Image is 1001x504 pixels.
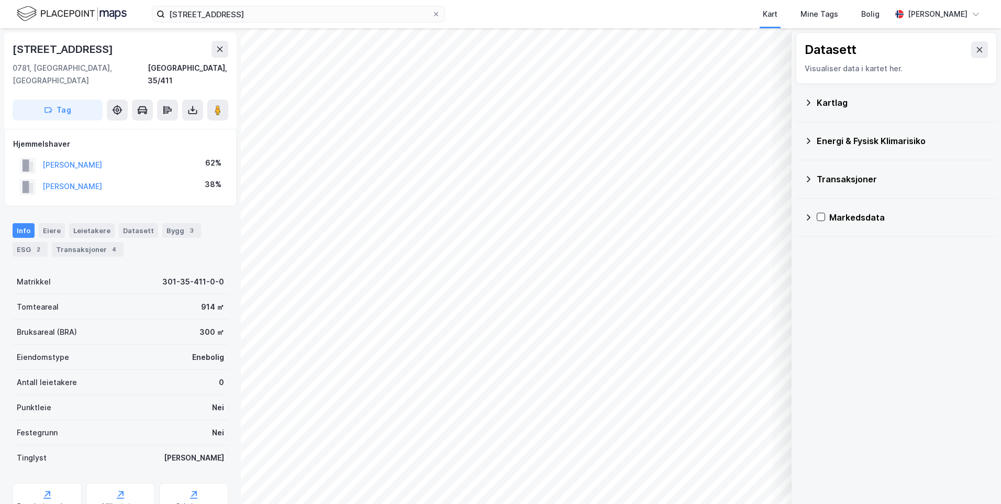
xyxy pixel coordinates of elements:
div: Leietakere [69,223,115,238]
div: Punktleie [17,401,51,414]
div: Eiere [39,223,65,238]
div: 914 ㎡ [201,301,224,313]
div: Transaksjoner [52,242,124,257]
input: Søk på adresse, matrikkel, gårdeiere, leietakere eller personer [165,6,432,22]
div: 38% [205,178,221,191]
div: 300 ㎡ [199,326,224,338]
div: Enebolig [192,351,224,364]
div: Nei [212,426,224,439]
div: 0781, [GEOGRAPHIC_DATA], [GEOGRAPHIC_DATA] [13,62,148,87]
img: logo.f888ab2527a4732fd821a326f86c7f29.svg [17,5,127,23]
div: 4 [109,244,119,255]
div: [STREET_ADDRESS] [13,41,115,58]
div: Antall leietakere [17,376,77,389]
div: Eiendomstype [17,351,69,364]
div: Datasett [805,41,857,58]
div: Kontrollprogram for chat [949,454,1001,504]
div: ESG [13,242,48,257]
div: 3 [186,225,197,236]
div: 62% [205,157,221,169]
div: [PERSON_NAME] [164,452,224,464]
div: Matrikkel [17,276,51,288]
div: Mine Tags [800,8,838,20]
div: Bolig [861,8,880,20]
button: Tag [13,100,103,120]
div: Tinglyst [17,452,47,464]
div: Festegrunn [17,426,58,439]
div: Transaksjoner [817,173,988,185]
div: 2 [33,244,43,255]
div: Kart [763,8,777,20]
div: Hjemmelshaver [13,138,228,150]
div: Visualiser data i kartet her. [805,62,988,75]
div: Datasett [119,223,158,238]
div: Markedsdata [829,211,988,224]
div: 301-35-411-0-0 [162,276,224,288]
div: [GEOGRAPHIC_DATA], 35/411 [148,62,228,87]
div: Bygg [162,223,201,238]
div: Tomteareal [17,301,59,313]
div: Bruksareal (BRA) [17,326,77,338]
div: Kartlag [817,96,988,109]
div: [PERSON_NAME] [908,8,967,20]
div: Energi & Fysisk Klimarisiko [817,135,988,147]
div: Nei [212,401,224,414]
div: Info [13,223,35,238]
div: 0 [219,376,224,389]
iframe: Chat Widget [949,454,1001,504]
